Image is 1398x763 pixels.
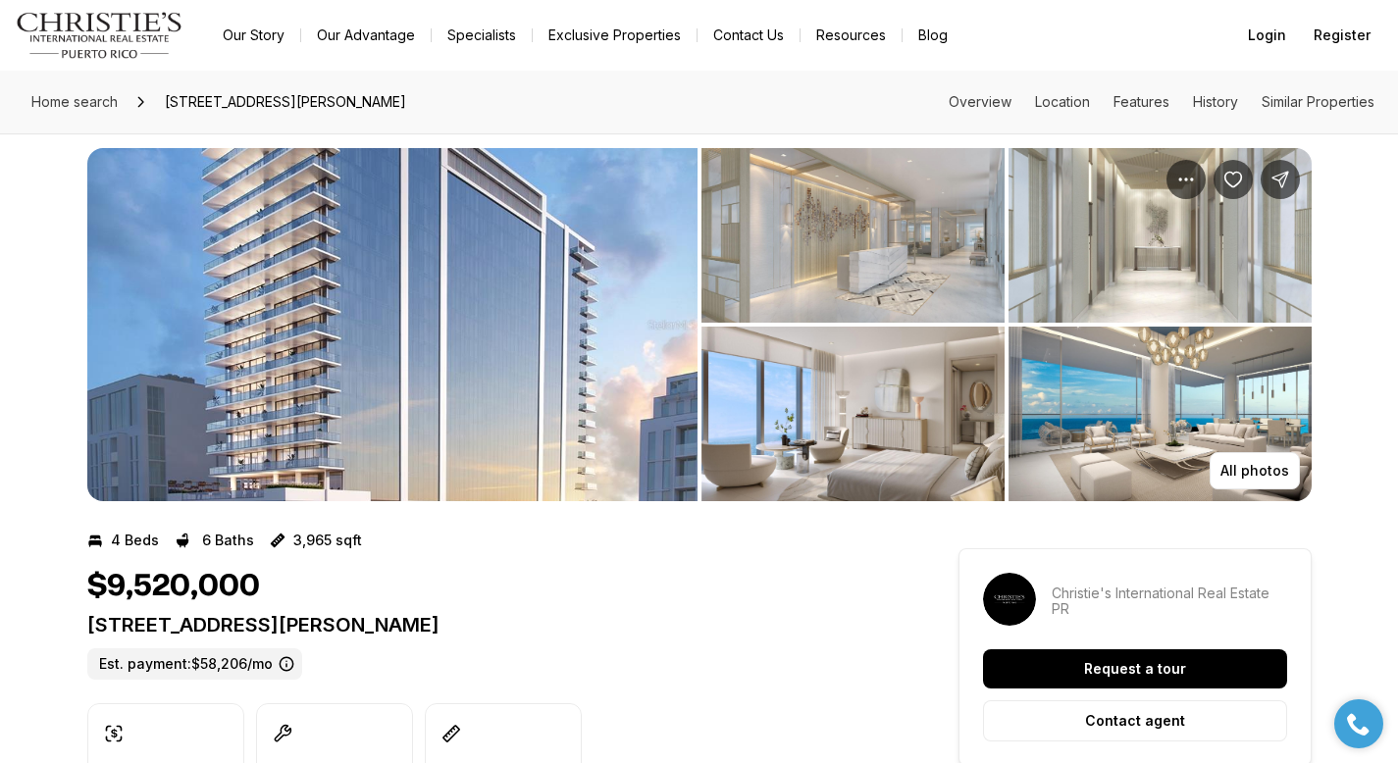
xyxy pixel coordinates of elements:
[701,148,1312,501] li: 2 of 4
[1166,160,1206,199] button: Property options
[87,613,888,636] p: [STREET_ADDRESS][PERSON_NAME]
[1220,463,1289,479] p: All photos
[949,94,1374,110] nav: Page section menu
[801,22,902,49] a: Resources
[87,148,698,501] button: View image gallery
[949,93,1011,110] a: Skip to: Overview
[175,525,254,556] button: 6 Baths
[202,533,254,548] p: 6 Baths
[111,533,159,548] p: 4 Beds
[16,12,183,59] img: logo
[1035,93,1090,110] a: Skip to: Location
[1113,93,1169,110] a: Skip to: Features
[1302,16,1382,55] button: Register
[983,700,1287,741] button: Contact agent
[1314,27,1371,43] span: Register
[157,86,414,118] span: [STREET_ADDRESS][PERSON_NAME]
[698,22,800,49] button: Contact Us
[1214,160,1253,199] button: Save Property: 1149 ASHFORD AVENUE VANDERBILT RESIDENCES #1602
[903,22,963,49] a: Blog
[1193,93,1238,110] a: Skip to: History
[87,148,698,501] li: 1 of 4
[1009,148,1312,323] button: View image gallery
[432,22,532,49] a: Specialists
[1261,160,1300,199] button: Share Property: 1149 ASHFORD AVENUE VANDERBILT RESIDENCES #1602
[1262,93,1374,110] a: Skip to: Similar Properties
[983,649,1287,688] button: Request a tour
[87,648,302,680] label: Est. payment: $58,206/mo
[31,93,118,110] span: Home search
[207,22,300,49] a: Our Story
[533,22,697,49] a: Exclusive Properties
[1248,27,1286,43] span: Login
[1052,585,1287,617] p: Christie's International Real Estate PR
[1210,452,1300,489] button: All photos
[1009,327,1312,501] button: View image gallery
[87,568,260,605] h1: $9,520,000
[701,327,1005,501] button: View image gallery
[24,86,126,118] a: Home search
[293,533,362,548] p: 3,965 sqft
[1236,16,1298,55] button: Login
[301,22,431,49] a: Our Advantage
[87,148,1312,501] div: Listing Photos
[1084,661,1186,677] p: Request a tour
[701,148,1005,323] button: View image gallery
[1085,713,1185,729] p: Contact agent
